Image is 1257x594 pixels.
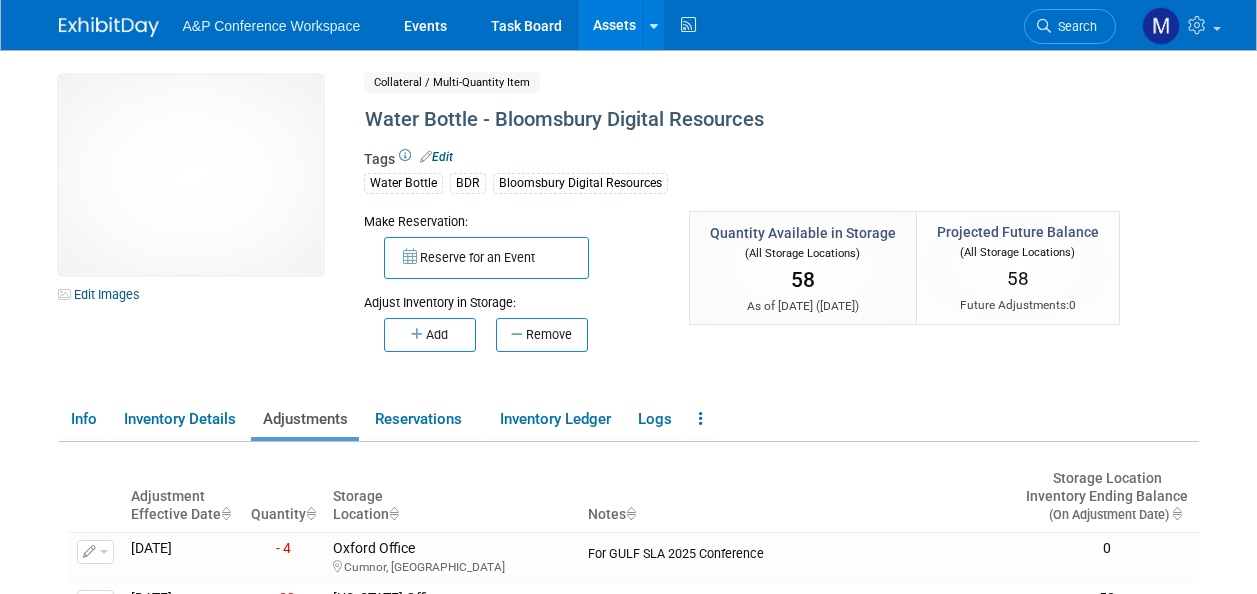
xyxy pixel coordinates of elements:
[333,540,572,576] div: Oxford Office
[1016,462,1198,532] th: Storage LocationInventory Ending Balance (On Adjustment Date) : activate to sort column ascending
[123,462,242,532] th: Adjustment Effective Date : activate to sort column ascending
[325,462,580,532] th: Storage Location : activate to sort column ascending
[588,540,1008,562] div: For GULF SLA 2025 Conference
[626,402,683,437] a: Logs
[791,268,815,292] span: 58
[580,462,1016,532] th: Notes : activate to sort column ascending
[820,299,855,313] span: [DATE]
[364,149,1114,207] div: Tags
[937,222,1099,242] div: Projected Future Balance
[59,402,108,437] a: Info
[450,173,486,194] div: BDR
[59,75,323,275] img: View Images
[1024,9,1116,44] a: Search
[358,102,1114,138] div: Water Bottle - Bloomsbury Digital Resources
[123,532,242,583] td: [DATE]
[493,173,668,194] div: Bloomsbury Digital Resources
[59,282,148,307] a: Edit Images
[937,242,1099,261] div: (All Storage Locations)
[183,18,361,34] span: A&P Conference Workspace
[710,298,896,315] div: As of [DATE] ( )
[363,402,484,437] a: Reservations
[420,150,453,164] a: Edit
[1142,7,1180,45] img: Matt Hambridge
[242,462,325,532] th: Quantity : activate to sort column ascending
[937,297,1099,314] div: Future Adjustments:
[112,402,247,437] a: Inventory Details
[1051,19,1097,34] span: Search
[333,557,572,575] div: Cumnor, [GEOGRAPHIC_DATA]
[710,223,896,243] div: Quantity Available in Storage
[364,211,659,231] div: Make Reservation:
[384,318,476,352] button: Add
[496,318,588,352] button: Remove
[710,243,896,262] div: (All Storage Locations)
[1024,540,1190,558] div: 0
[276,540,291,556] span: - 4
[364,72,540,93] span: Collateral / Multi-Quantity Item
[364,279,659,312] div: Adjust Inventory in Storage:
[384,237,589,279] button: Reserve for an Event
[1032,507,1169,522] span: (On Adjustment Date)
[251,402,359,437] a: Adjustments
[1069,298,1076,312] span: 0
[488,402,622,437] a: Inventory Ledger
[1007,267,1029,290] span: 58
[59,17,159,37] img: ExhibitDay
[364,173,443,194] div: Water Bottle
